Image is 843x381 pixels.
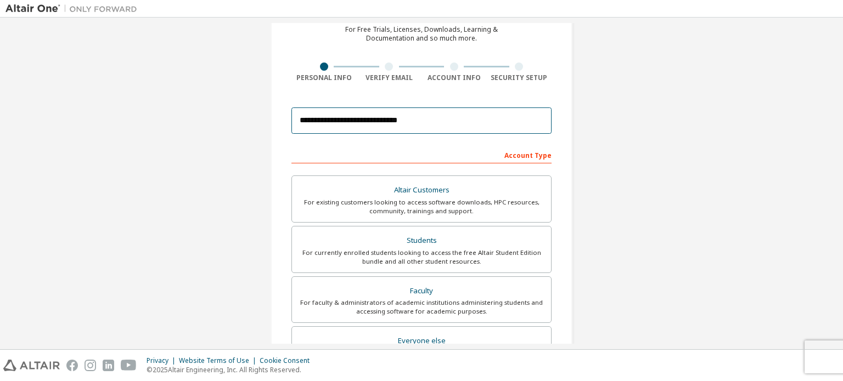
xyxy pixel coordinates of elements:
div: Students [299,233,544,248]
div: For Free Trials, Licenses, Downloads, Learning & Documentation and so much more. [345,25,498,43]
div: Personal Info [291,73,357,82]
div: For faculty & administrators of academic institutions administering students and accessing softwa... [299,298,544,316]
img: Altair One [5,3,143,14]
div: Account Info [421,73,487,82]
div: Security Setup [487,73,552,82]
div: Website Terms of Use [179,356,260,365]
img: youtube.svg [121,360,137,371]
img: instagram.svg [85,360,96,371]
img: facebook.svg [66,360,78,371]
div: Everyone else [299,333,544,349]
p: © 2025 Altair Engineering, Inc. All Rights Reserved. [147,365,316,374]
div: Privacy [147,356,179,365]
div: For existing customers looking to access software downloads, HPC resources, community, trainings ... [299,198,544,215]
div: For currently enrolled students looking to access the free Altair Student Edition bundle and all ... [299,248,544,266]
div: Altair Customers [299,183,544,198]
img: altair_logo.svg [3,360,60,371]
div: Verify Email [357,73,422,82]
div: Cookie Consent [260,356,316,365]
img: linkedin.svg [103,360,114,371]
div: Faculty [299,283,544,299]
div: Account Type [291,146,552,163]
